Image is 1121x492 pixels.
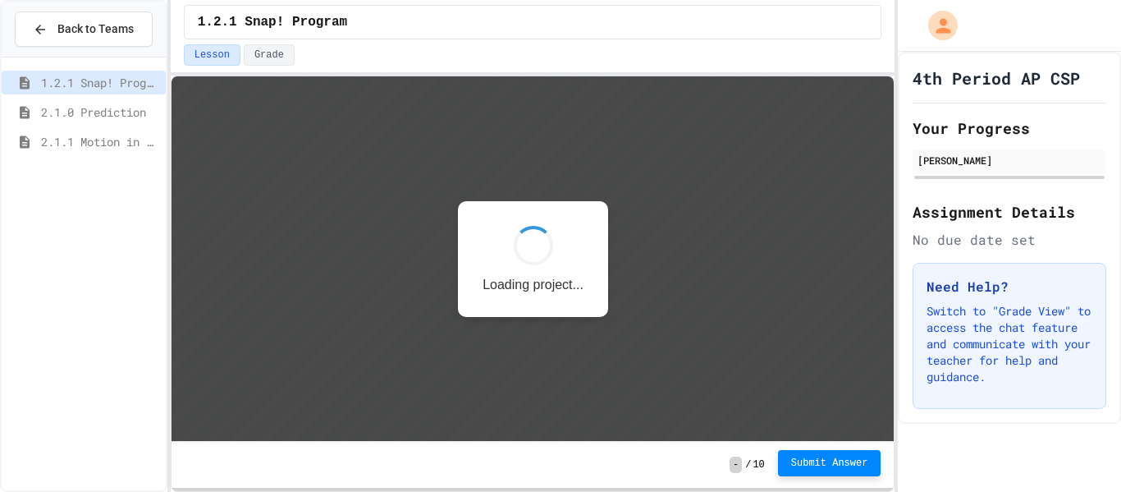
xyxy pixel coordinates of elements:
span: 2.1.1 Motion in Snap! [41,133,159,150]
button: Lesson [184,44,240,66]
div: No due date set [913,230,1106,250]
button: Submit Answer [778,450,881,476]
button: Grade [244,44,295,66]
p: Loading project... [311,201,412,216]
iframe: Snap! Programming Environment [172,76,895,441]
button: Back to Teams [15,11,153,47]
div: [PERSON_NAME] [917,153,1101,168]
span: Back to Teams [57,21,134,38]
span: 1.2.1 Snap! Program [41,74,159,91]
span: 2.1.0 Prediction [41,103,159,121]
h2: Your Progress [913,117,1106,140]
h1: 4th Period AP CSP [913,67,1080,90]
span: 10 [753,458,764,471]
h3: Need Help? [927,277,1092,297]
span: / [745,458,751,471]
span: 1.2.1 Snap! Program [198,12,347,32]
span: Submit Answer [791,457,868,470]
h2: Assignment Details [913,200,1106,223]
p: Switch to "Grade View" to access the chat feature and communicate with your teacher for help and ... [927,303,1092,385]
span: - [730,457,742,473]
div: My Account [911,7,962,44]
